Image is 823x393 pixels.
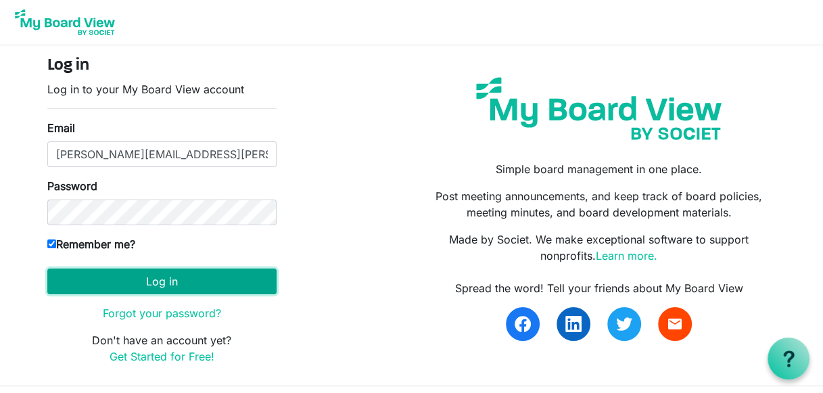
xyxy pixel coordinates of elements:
[11,5,119,39] img: My Board View Logo
[47,269,277,294] button: Log in
[47,120,75,136] label: Email
[110,350,214,363] a: Get Started for Free!
[421,188,776,221] p: Post meeting announcements, and keep track of board policies, meeting minutes, and board developm...
[421,280,776,296] div: Spread the word! Tell your friends about My Board View
[47,56,277,76] h4: Log in
[47,178,97,194] label: Password
[466,67,732,150] img: my-board-view-societ.svg
[103,306,221,320] a: Forgot your password?
[421,161,776,177] p: Simple board management in one place.
[47,239,56,248] input: Remember me?
[616,316,632,332] img: twitter.svg
[658,307,692,341] a: email
[565,316,582,332] img: linkedin.svg
[421,231,776,264] p: Made by Societ. We make exceptional software to support nonprofits.
[515,316,531,332] img: facebook.svg
[47,236,135,252] label: Remember me?
[596,249,657,262] a: Learn more.
[667,316,683,332] span: email
[47,332,277,365] p: Don't have an account yet?
[47,81,277,97] p: Log in to your My Board View account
